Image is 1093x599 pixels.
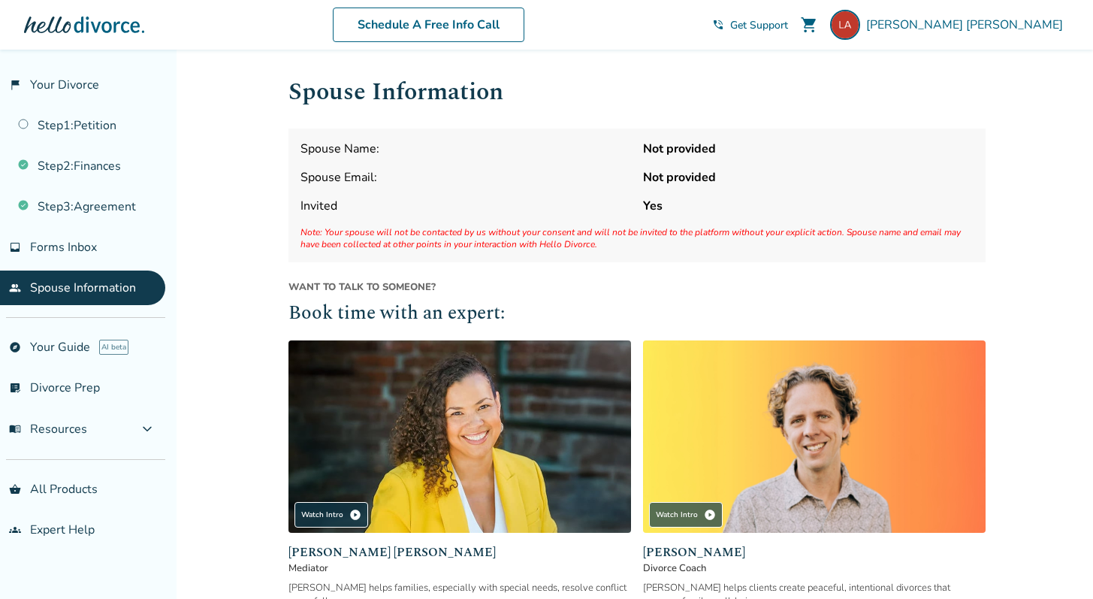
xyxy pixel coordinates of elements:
span: AI beta [99,340,128,355]
span: people [9,282,21,294]
span: Resources [9,421,87,437]
span: Mediator [288,561,631,575]
span: explore [9,341,21,353]
span: play_circle [704,509,716,521]
span: flag_2 [9,79,21,91]
span: menu_book [9,423,21,435]
span: expand_more [138,420,156,438]
span: play_circle [349,509,361,521]
h1: Spouse Information [288,74,986,110]
span: [PERSON_NAME] [PERSON_NAME] [866,17,1069,33]
a: phone_in_talkGet Support [712,18,788,32]
span: groups [9,524,21,536]
strong: Not provided [643,141,974,157]
span: Want to talk to someone? [288,280,986,294]
span: shopping_cart [800,16,818,34]
span: Note: Your spouse will not be contacted by us without your consent and will not be invited to the... [300,226,974,250]
a: Schedule A Free Info Call [333,8,524,42]
span: [PERSON_NAME] [PERSON_NAME] [288,543,631,561]
img: Claudia Brown Coulter [288,340,631,534]
img: lorrialmaguer@gmail.com [830,10,860,40]
span: phone_in_talk [712,19,724,31]
span: Forms Inbox [30,239,97,256]
img: James Traub [643,340,986,534]
strong: Yes [643,198,974,214]
span: Spouse Email: [300,169,631,186]
span: Invited [300,198,631,214]
span: inbox [9,241,21,253]
div: Watch Intro [649,502,723,528]
strong: Not provided [643,169,974,186]
iframe: Chat Widget [1018,527,1093,599]
span: Spouse Name: [300,141,631,157]
span: Get Support [730,18,788,32]
div: Watch Intro [294,502,368,528]
h2: Book time with an expert: [288,300,986,328]
span: [PERSON_NAME] [643,543,986,561]
span: shopping_basket [9,483,21,495]
span: list_alt_check [9,382,21,394]
span: Divorce Coach [643,561,986,575]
